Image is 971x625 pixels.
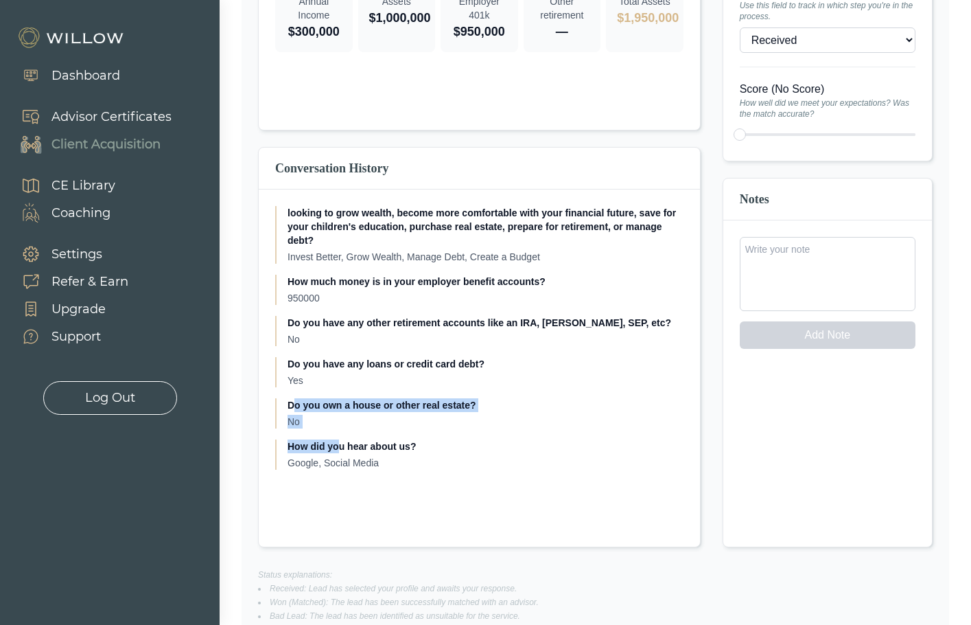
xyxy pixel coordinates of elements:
[7,103,172,130] a: Advisor Certificates
[288,374,683,387] p: Yes
[7,240,128,268] a: Settings
[85,389,135,407] div: Log Out
[740,321,915,349] button: Add Note
[7,62,120,89] a: Dashboard
[740,98,915,120] span: How well did we meet your expectations? Was the match accurate?
[288,250,683,264] p: Invest Better, Grow Wealth, Manage Debt, Create a Budget
[51,273,128,291] div: Refer & Earn
[288,456,683,470] p: Google, Social Media
[51,204,110,223] div: Coaching
[452,22,507,41] p: $950,000
[740,81,915,98] label: Score ( No Score )
[51,300,106,319] div: Upgrade
[51,108,172,126] div: Advisor Certificates
[51,328,101,346] div: Support
[7,295,128,323] a: Upgrade
[275,159,683,178] h3: Conversation History
[288,357,683,371] p: Do you have any loans or credit card debt?
[369,8,425,27] p: $1,000,000
[288,398,683,412] p: Do you own a house or other real estate?
[288,316,683,330] p: Do you have any other retirement accounts like an IRA, [PERSON_NAME], SEP, etc?
[7,172,115,199] a: CE Library
[258,611,933,622] li: Bad Lead: The lead has been identified as unsuitable for the service.
[7,130,172,158] a: Client Acquisition
[288,291,683,305] p: 950000
[535,22,590,41] p: —
[740,190,915,209] h3: Notes
[7,199,115,227] a: Coaching
[258,597,933,608] li: Won (Matched): The lead has been successfully matched with an advisor.
[51,135,161,154] div: Client Acquisition
[258,570,332,580] span: Status explanations:
[288,415,683,429] p: No
[288,275,683,288] p: How much money is in your employer benefit accounts?
[7,268,128,295] a: Refer & Earn
[51,245,102,264] div: Settings
[17,27,127,49] img: Willow
[258,583,933,594] li: Received: Lead has selected your profile and awaits your response.
[288,192,683,247] p: Please tell me about your current financial situation and goals. For example, are you looking to ...
[617,8,672,27] p: $1,950,000
[286,22,342,41] p: $300,000
[51,67,120,85] div: Dashboard
[51,177,115,195] div: CE Library
[288,440,683,453] p: How did you hear about us?
[288,332,683,346] p: No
